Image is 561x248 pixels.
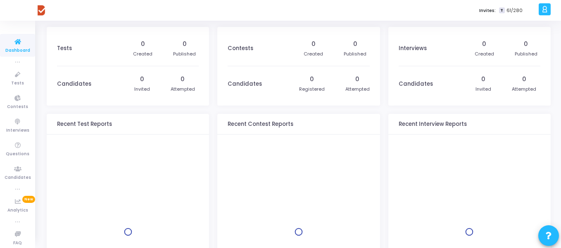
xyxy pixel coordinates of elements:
img: logo [33,2,50,19]
span: Candidates [5,174,31,181]
div: Created [133,51,152,58]
div: Published [515,51,537,58]
div: Registered [299,86,325,93]
div: 0 [522,75,526,84]
div: Published [173,51,196,58]
span: New [22,196,35,203]
div: 0 [482,40,486,48]
div: 0 [140,75,144,84]
h3: Recent Contest Reports [228,121,293,128]
h3: Candidates [57,81,91,87]
h3: Candidates [399,81,433,87]
span: Dashboard [5,47,30,54]
div: 0 [181,75,185,84]
h3: Contests [228,45,253,52]
div: Created [304,51,323,58]
div: 0 [355,75,359,84]
div: Invited [475,86,491,93]
h3: Interviews [399,45,427,52]
div: Attempted [345,86,370,93]
div: 0 [310,75,314,84]
span: FAQ [13,240,22,247]
div: Invited [134,86,150,93]
span: Contests [7,104,28,111]
span: Tests [11,80,24,87]
span: 61/280 [506,7,523,14]
div: Created [475,51,494,58]
h3: Recent Test Reports [57,121,112,128]
div: 0 [524,40,528,48]
div: 0 [311,40,316,48]
div: Attempted [512,86,536,93]
h3: Candidates [228,81,262,87]
span: T [499,7,504,14]
div: 0 [141,40,145,48]
div: 0 [353,40,357,48]
div: Attempted [171,86,195,93]
span: Questions [6,151,29,158]
span: Analytics [7,207,28,214]
div: Published [344,51,366,58]
h3: Tests [57,45,72,52]
div: 0 [481,75,485,84]
span: Interviews [6,127,29,134]
label: Invites: [479,7,496,14]
h3: Recent Interview Reports [399,121,467,128]
div: 0 [183,40,187,48]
